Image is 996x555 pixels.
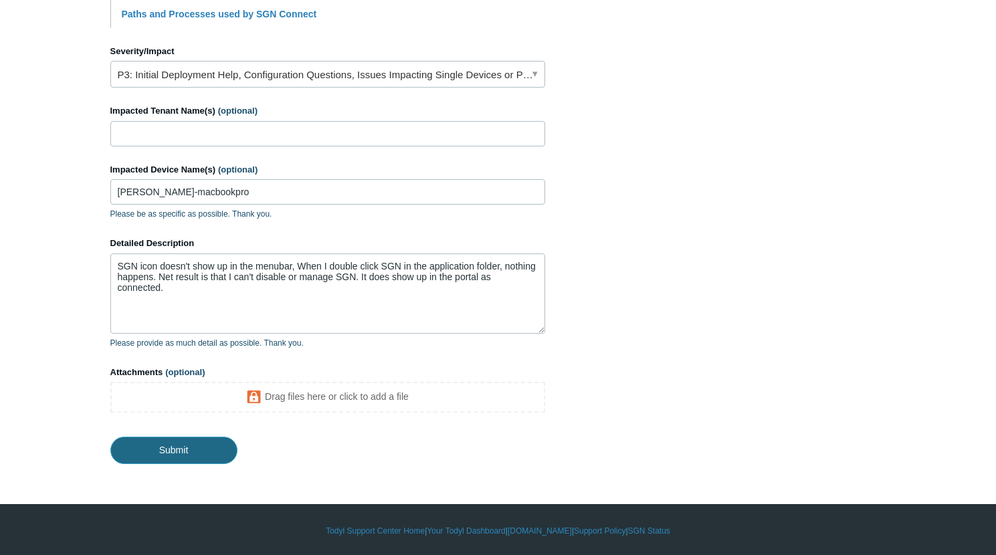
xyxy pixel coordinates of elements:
[110,525,886,537] div: | | | |
[110,104,545,118] label: Impacted Tenant Name(s)
[110,61,545,88] a: P3: Initial Deployment Help, Configuration Questions, Issues Impacting Single Devices or Past Out...
[218,164,258,175] span: (optional)
[110,208,545,220] p: Please be as specific as possible. Thank you.
[110,163,545,177] label: Impacted Device Name(s)
[427,525,505,537] a: Your Todyl Dashboard
[574,525,625,537] a: Support Policy
[110,437,237,463] input: Submit
[110,366,545,379] label: Attachments
[508,525,572,537] a: [DOMAIN_NAME]
[218,106,258,116] span: (optional)
[122,9,317,19] a: Paths and Processes used by SGN Connect
[165,367,205,377] span: (optional)
[326,525,425,537] a: Todyl Support Center Home
[110,45,545,58] label: Severity/Impact
[628,525,670,537] a: SGN Status
[110,237,545,250] label: Detailed Description
[110,337,545,349] p: Please provide as much detail as possible. Thank you.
